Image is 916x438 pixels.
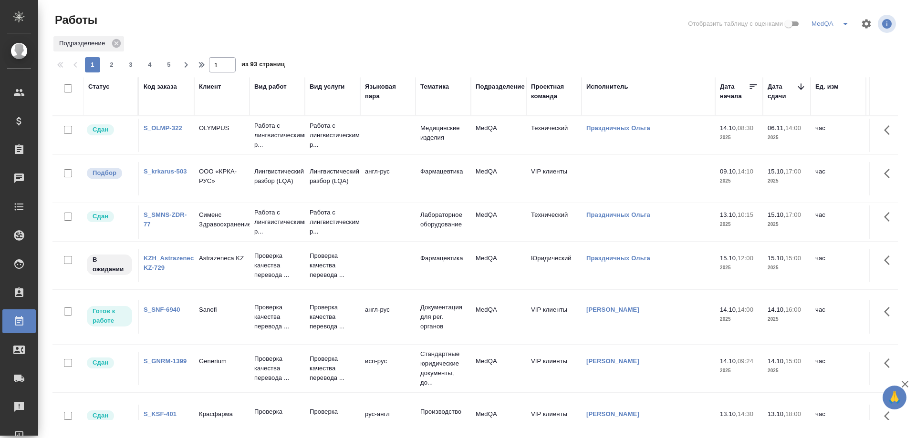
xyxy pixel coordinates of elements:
[144,211,187,228] a: S_SMNS-ZDR-77
[142,60,157,70] span: 4
[104,60,119,70] span: 2
[720,133,758,143] p: 2025
[878,405,901,428] button: Здесь прячутся важные кнопки
[526,119,582,152] td: Технический
[878,15,898,33] span: Посмотреть информацию
[93,255,126,274] p: В ожидании
[526,205,582,239] td: Технический
[785,211,801,218] p: 17:00
[199,210,245,229] p: Сименс Здравоохранение
[586,306,639,313] a: [PERSON_NAME]
[471,352,526,385] td: MedQA
[199,305,245,315] p: Sanofi
[86,167,133,180] div: Можно подбирать исполнителей
[809,16,855,31] div: split button
[310,82,345,92] div: Вид услуги
[866,205,914,239] td: 3
[254,82,287,92] div: Вид работ
[254,303,300,331] p: Проверка качества перевода ...
[586,255,650,262] a: Праздничных Ольга
[866,405,914,438] td: 0.66
[310,121,355,150] p: Работа с лингвистическими р...
[526,249,582,282] td: Юридический
[720,211,738,218] p: 13.10,
[720,168,738,175] p: 09.10,
[866,300,914,334] td: 1
[768,255,785,262] p: 15.10,
[811,119,866,152] td: час
[738,211,753,218] p: 10:15
[199,409,245,419] p: Красфарма
[310,354,355,383] p: Проверка качества перевода ...
[768,419,806,428] p: 2025
[738,255,753,262] p: 12:00
[768,410,785,418] p: 13.10,
[878,300,901,323] button: Здесь прячутся важные кнопки
[768,168,785,175] p: 15.10,
[738,410,753,418] p: 14:30
[688,19,783,29] span: Отобразить таблицу с оценками
[420,407,466,436] p: Производство лекарственных препаратов
[768,220,806,229] p: 2025
[720,263,758,273] p: 2025
[526,162,582,195] td: VIP клиенты
[785,306,801,313] p: 16:00
[254,167,300,186] p: Лингвистический разбор (LQA)
[360,352,416,385] td: исп-рус
[420,123,466,143] p: Медицинские изделия
[886,387,903,407] span: 🙏
[866,249,914,282] td: 2
[720,82,749,101] div: Дата начала
[254,121,300,150] p: Работа с лингвистическими р...
[811,352,866,385] td: час
[471,205,526,239] td: MedQA
[785,168,801,175] p: 17:00
[161,60,177,70] span: 5
[785,255,801,262] p: 15:00
[720,255,738,262] p: 15.10,
[310,167,355,186] p: Лингвистический разбор (LQA)
[720,124,738,132] p: 14.10,
[768,176,806,186] p: 2025
[104,57,119,72] button: 2
[866,119,914,152] td: 2
[93,168,116,178] p: Подбор
[471,405,526,438] td: MedQA
[526,405,582,438] td: VIP клиенты
[476,82,525,92] div: Подразделение
[144,255,199,271] a: KZH_Astrazeneca-KZ-729
[310,208,355,236] p: Работа с лингвистическими р...
[471,119,526,152] td: MedQA
[785,410,801,418] p: 18:00
[720,419,758,428] p: 2025
[241,59,285,72] span: из 93 страниц
[254,354,300,383] p: Проверка качества перевода ...
[526,300,582,334] td: VIP клиенты
[420,254,466,263] p: Фармацевтика
[738,357,753,365] p: 09:24
[878,249,901,272] button: Здесь прячутся важные кнопки
[420,349,466,387] p: Стандартные юридические документы, до...
[878,205,901,228] button: Здесь прячутся важные кнопки
[768,211,785,218] p: 15.10,
[586,211,650,218] a: Праздничных Ольга
[123,57,138,72] button: 3
[310,407,355,436] p: Проверка качества перевода ...
[815,82,839,92] div: Ед. изм
[420,303,466,331] p: Документация для рег. органов
[586,124,650,132] a: Праздничных Ольга
[586,410,639,418] a: [PERSON_NAME]
[93,212,108,221] p: Сдан
[738,124,753,132] p: 08:30
[360,405,416,438] td: рус-англ
[768,357,785,365] p: 14.10,
[360,162,416,195] td: англ-рус
[768,263,806,273] p: 2025
[866,162,914,195] td: 2
[142,57,157,72] button: 4
[768,366,806,376] p: 2025
[144,168,187,175] a: S_krkarus-503
[768,82,796,101] div: Дата сдачи
[878,162,901,185] button: Здесь прячутся важные кнопки
[855,12,878,35] span: Настроить таблицу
